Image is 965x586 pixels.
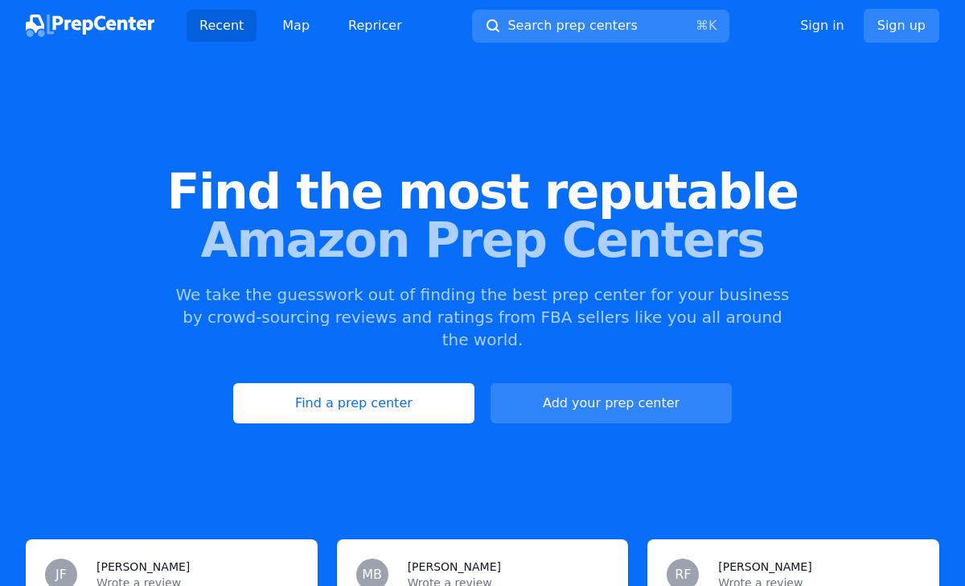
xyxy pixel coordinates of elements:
[26,14,154,37] img: PrepCenter
[335,10,415,42] a: Repricer
[26,167,939,216] span: Find the most reputable
[187,10,257,42] a: Recent
[696,18,708,33] kbd: ⌘
[718,559,811,575] h3: [PERSON_NAME]
[507,16,637,35] span: Search prep centers
[800,16,844,35] a: Sign in
[491,383,732,423] a: Add your prep center
[708,18,717,33] kbd: K
[174,283,791,351] p: We take the guesswork out of finding the best prep center for your business by crowd-sourcing rev...
[26,216,939,264] span: Amazon Prep Centers
[55,568,67,581] span: JF
[864,9,939,43] a: Sign up
[472,10,729,43] button: Search prep centers⌘K
[408,559,501,575] h3: [PERSON_NAME]
[96,559,190,575] h3: [PERSON_NAME]
[269,10,322,42] a: Map
[362,568,382,581] span: MB
[675,568,691,581] span: RF
[233,383,474,423] a: Find a prep center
